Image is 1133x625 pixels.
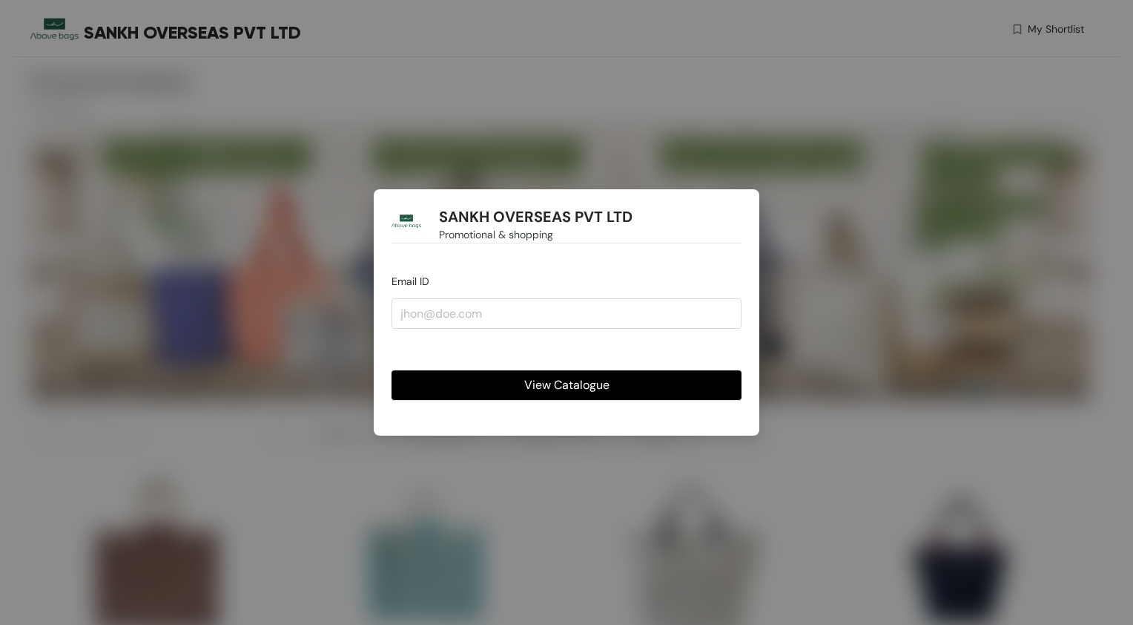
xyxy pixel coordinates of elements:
span: View Catalogue [524,376,610,394]
span: Promotional & shopping [439,226,553,243]
button: View Catalogue [392,370,741,400]
input: jhon@doe.com [392,298,741,328]
span: Email ID [392,275,429,288]
img: Buyer Portal [392,207,421,237]
h1: SANKH OVERSEAS PVT LTD [439,208,632,226]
